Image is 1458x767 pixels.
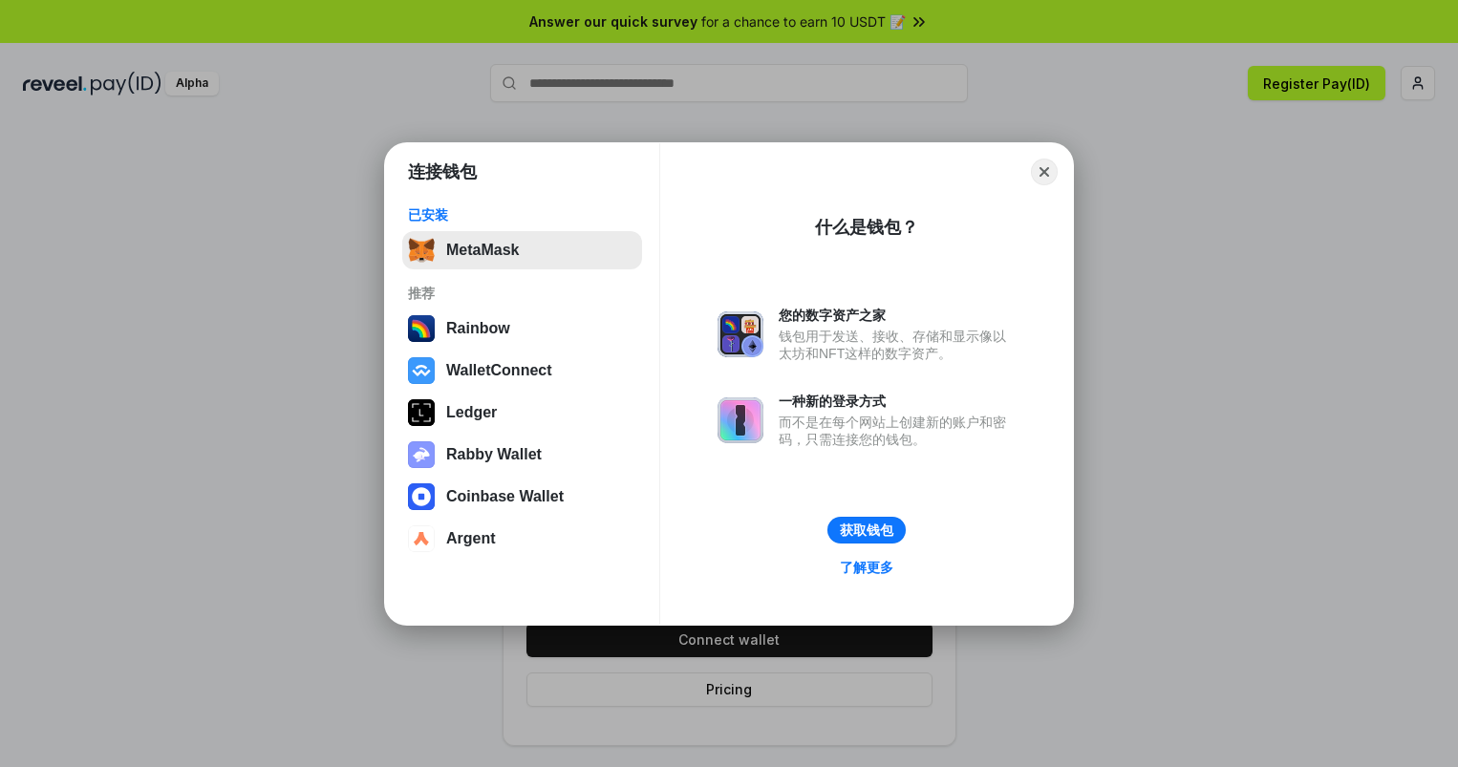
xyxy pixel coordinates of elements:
div: 什么是钱包？ [815,216,918,239]
div: Argent [446,530,496,547]
button: Ledger [402,394,642,432]
div: Ledger [446,404,497,421]
button: Rainbow [402,309,642,348]
div: 推荐 [408,285,636,302]
div: Coinbase Wallet [446,488,564,505]
div: 了解更多 [840,559,893,576]
button: Argent [402,520,642,558]
img: svg+xml,%3Csvg%20xmlns%3D%22http%3A%2F%2Fwww.w3.org%2F2000%2Fsvg%22%20fill%3D%22none%22%20viewBox... [408,441,435,468]
div: 您的数字资产之家 [779,307,1016,324]
img: svg+xml,%3Csvg%20width%3D%2228%22%20height%3D%2228%22%20viewBox%3D%220%200%2028%2028%22%20fill%3D... [408,483,435,510]
div: 钱包用于发送、接收、存储和显示像以太坊和NFT这样的数字资产。 [779,328,1016,362]
button: Rabby Wallet [402,436,642,474]
div: 一种新的登录方式 [779,393,1016,410]
img: svg+xml,%3Csvg%20width%3D%22120%22%20height%3D%22120%22%20viewBox%3D%220%200%20120%20120%22%20fil... [408,315,435,342]
img: svg+xml,%3Csvg%20xmlns%3D%22http%3A%2F%2Fwww.w3.org%2F2000%2Fsvg%22%20width%3D%2228%22%20height%3... [408,399,435,426]
button: Coinbase Wallet [402,478,642,516]
img: svg+xml,%3Csvg%20xmlns%3D%22http%3A%2F%2Fwww.w3.org%2F2000%2Fsvg%22%20fill%3D%22none%22%20viewBox... [718,397,763,443]
button: WalletConnect [402,352,642,390]
img: svg+xml,%3Csvg%20width%3D%2228%22%20height%3D%2228%22%20viewBox%3D%220%200%2028%2028%22%20fill%3D... [408,357,435,384]
img: svg+xml,%3Csvg%20fill%3D%22none%22%20height%3D%2233%22%20viewBox%3D%220%200%2035%2033%22%20width%... [408,237,435,264]
div: 获取钱包 [840,522,893,539]
a: 了解更多 [828,555,905,580]
button: Close [1031,159,1058,185]
div: Rainbow [446,320,510,337]
div: 已安装 [408,206,636,224]
div: Rabby Wallet [446,446,542,463]
div: WalletConnect [446,362,552,379]
img: svg+xml,%3Csvg%20xmlns%3D%22http%3A%2F%2Fwww.w3.org%2F2000%2Fsvg%22%20fill%3D%22none%22%20viewBox... [718,311,763,357]
img: svg+xml,%3Csvg%20width%3D%2228%22%20height%3D%2228%22%20viewBox%3D%220%200%2028%2028%22%20fill%3D... [408,525,435,552]
h1: 连接钱包 [408,160,477,183]
div: 而不是在每个网站上创建新的账户和密码，只需连接您的钱包。 [779,414,1016,448]
button: 获取钱包 [827,517,906,543]
button: MetaMask [402,231,642,269]
div: MetaMask [446,242,519,259]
